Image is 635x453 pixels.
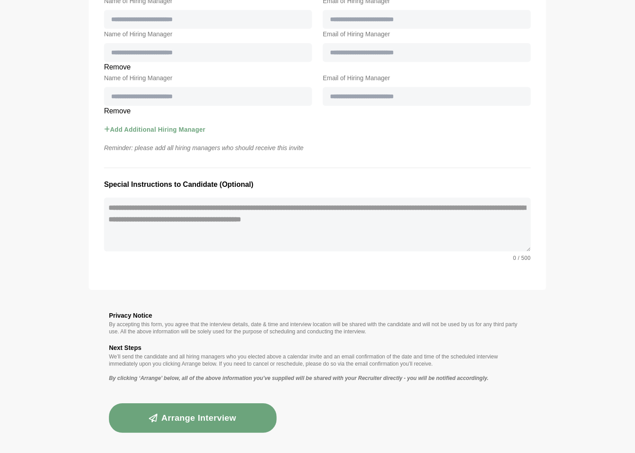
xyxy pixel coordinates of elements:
p: Reminder: please add all hiring managers who should receive this invite [99,142,536,153]
v-button: Remove [99,106,536,116]
label: Name of Hiring Manager [104,29,312,39]
button: Arrange Interview [109,403,277,433]
label: Name of Hiring Manager [104,73,312,83]
v-button: Remove [99,62,536,73]
h3: Privacy Notice [109,310,526,321]
p: By accepting this form, you agree that the interview details, date & time and interview location ... [109,321,526,335]
p: By clicking ‘Arrange’ below, all of the above information you’ve supplied will be shared with you... [109,375,526,382]
div: 0 / 500 [513,255,531,261]
h3: Next Steps [109,342,526,353]
label: Email of Hiring Manager [323,73,531,83]
p: We’ll send the candidate and all hiring managers who you elected above a calendar invite and an e... [109,353,526,367]
h3: Special Instructions to Candidate (Optional) [104,179,531,190]
label: Email of Hiring Manager [323,29,531,39]
button: Add Additional Hiring Manager [104,116,205,142]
